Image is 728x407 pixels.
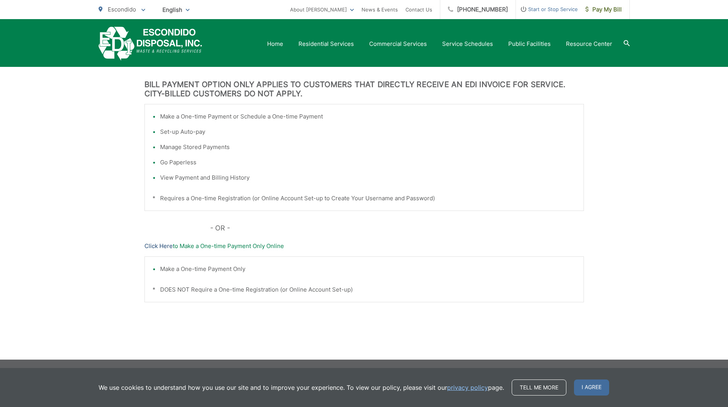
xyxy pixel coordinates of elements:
[157,3,195,16] span: English
[210,222,584,234] p: - OR -
[108,6,136,13] span: Escondido
[508,39,551,49] a: Public Facilities
[152,285,576,294] p: * DOES NOT Require a One-time Registration (or Online Account Set-up)
[369,39,427,49] a: Commercial Services
[144,242,584,251] p: to Make a One-time Payment Only Online
[160,173,576,182] li: View Payment and Billing History
[298,39,354,49] a: Residential Services
[144,80,584,98] h3: BILL PAYMENT OPTION ONLY APPLIES TO CUSTOMERS THAT DIRECTLY RECEIVE AN EDI INVOICE FOR SERVICE. C...
[512,379,566,396] a: Tell me more
[405,5,432,14] a: Contact Us
[152,194,576,203] p: * Requires a One-time Registration (or Online Account Set-up to Create Your Username and Password)
[566,39,612,49] a: Resource Center
[585,5,622,14] span: Pay My Bill
[447,383,488,392] a: privacy policy
[574,379,609,396] span: I agree
[442,39,493,49] a: Service Schedules
[99,383,504,392] p: We use cookies to understand how you use our site and to improve your experience. To view our pol...
[160,143,576,152] li: Manage Stored Payments
[160,112,576,121] li: Make a One-time Payment or Schedule a One-time Payment
[99,27,202,61] a: EDCD logo. Return to the homepage.
[362,5,398,14] a: News & Events
[160,158,576,167] li: Go Paperless
[290,5,354,14] a: About [PERSON_NAME]
[144,242,173,251] a: Click Here
[160,127,576,136] li: Set-up Auto-pay
[160,264,576,274] li: Make a One-time Payment Only
[267,39,283,49] a: Home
